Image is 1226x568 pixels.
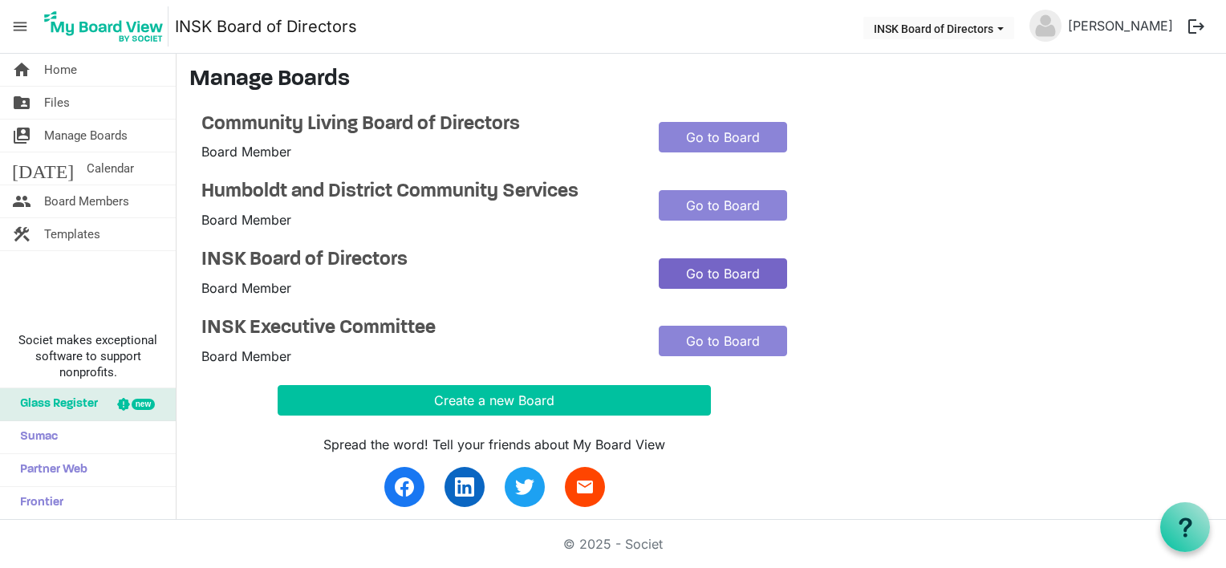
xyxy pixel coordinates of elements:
[1179,10,1213,43] button: logout
[201,280,291,296] span: Board Member
[12,487,63,519] span: Frontier
[39,6,175,47] a: My Board View Logo
[278,435,711,454] div: Spread the word! Tell your friends about My Board View
[201,317,635,340] a: INSK Executive Committee
[278,385,711,416] button: Create a new Board
[189,67,1213,94] h3: Manage Boards
[5,11,35,42] span: menu
[659,258,787,289] a: Go to Board
[563,536,663,552] a: © 2025 - Societ
[201,348,291,364] span: Board Member
[659,122,787,152] a: Go to Board
[1062,10,1179,42] a: [PERSON_NAME]
[87,152,134,185] span: Calendar
[575,477,595,497] span: email
[201,113,635,136] a: Community Living Board of Directors
[12,421,58,453] span: Sumac
[44,87,70,119] span: Files
[659,190,787,221] a: Go to Board
[201,144,291,160] span: Board Member
[565,467,605,507] a: email
[659,326,787,356] a: Go to Board
[12,87,31,119] span: folder_shared
[7,332,168,380] span: Societ makes exceptional software to support nonprofits.
[12,454,87,486] span: Partner Web
[863,17,1014,39] button: INSK Board of Directors dropdownbutton
[39,6,168,47] img: My Board View Logo
[12,388,98,420] span: Glass Register
[201,181,635,204] a: Humboldt and District Community Services
[12,185,31,217] span: people
[132,399,155,410] div: new
[395,477,414,497] img: facebook.svg
[44,218,100,250] span: Templates
[12,218,31,250] span: construction
[44,185,129,217] span: Board Members
[515,477,534,497] img: twitter.svg
[175,10,357,43] a: INSK Board of Directors
[44,54,77,86] span: Home
[12,54,31,86] span: home
[12,152,74,185] span: [DATE]
[455,477,474,497] img: linkedin.svg
[201,212,291,228] span: Board Member
[44,120,128,152] span: Manage Boards
[201,249,635,272] a: INSK Board of Directors
[12,120,31,152] span: switch_account
[1029,10,1062,42] img: no-profile-picture.svg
